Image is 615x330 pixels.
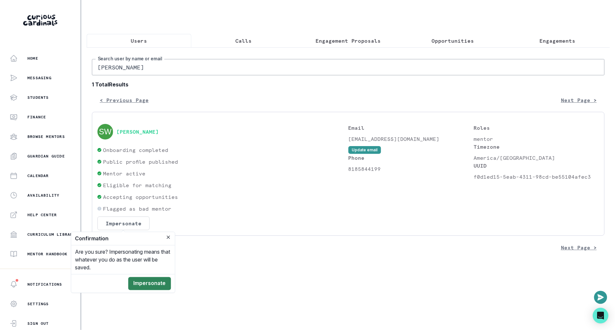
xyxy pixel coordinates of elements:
[97,124,113,140] img: svg
[27,75,51,81] p: Messaging
[92,81,605,88] b: 1 Total Results
[474,135,599,143] p: mentor
[236,37,252,45] p: Calls
[348,135,474,143] p: [EMAIL_ADDRESS][DOMAIN_NAME]
[348,146,381,154] button: Update email
[316,37,381,45] p: Engagement Proposals
[474,124,599,132] p: Roles
[594,291,607,304] button: Open or close messaging widget
[593,308,608,323] div: Open Intercom Messenger
[553,241,605,254] button: Next Page >
[474,154,599,162] p: America/[GEOGRAPHIC_DATA]
[103,146,168,154] p: Onboarding completed
[540,37,576,45] p: Engagements
[348,165,474,173] p: 8185844199
[27,114,46,120] p: Finance
[103,193,178,201] p: Accepting opportunities
[27,173,49,178] p: Calendar
[27,212,57,217] p: Help Center
[131,37,147,45] p: Users
[165,233,172,241] button: Close
[103,158,178,166] p: Public profile published
[27,193,59,198] p: Availability
[474,173,599,181] p: f0d1ed15-5eab-4311-98cd-be55104afec3
[27,321,49,326] p: Sign Out
[92,94,156,107] button: < Previous Page
[103,205,171,213] p: Flagged as bad mentor
[97,217,150,230] button: Impersonate
[474,162,599,170] p: UUID
[27,134,65,139] p: Browse Mentors
[71,246,175,274] div: Are you sure? Impersonating means that whatever you do as the user will be saved.
[116,128,159,135] button: [PERSON_NAME]
[432,37,474,45] p: Opportunities
[553,94,605,107] button: Next Page >
[27,282,62,287] p: Notifications
[27,95,49,100] p: Students
[27,251,67,257] p: Mentor Handbook
[128,277,171,290] button: Impersonate
[27,154,65,159] p: Guardian Guide
[27,232,76,237] p: Curriculum Library
[23,15,57,26] img: Curious Cardinals Logo
[27,56,38,61] p: Home
[103,181,171,189] p: Eligible for matching
[71,232,175,246] header: Confirmation
[348,124,474,132] p: Email
[348,154,474,162] p: Phone
[474,143,599,151] p: Timezone
[103,170,145,177] p: Mentor active
[27,301,49,307] p: Settings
